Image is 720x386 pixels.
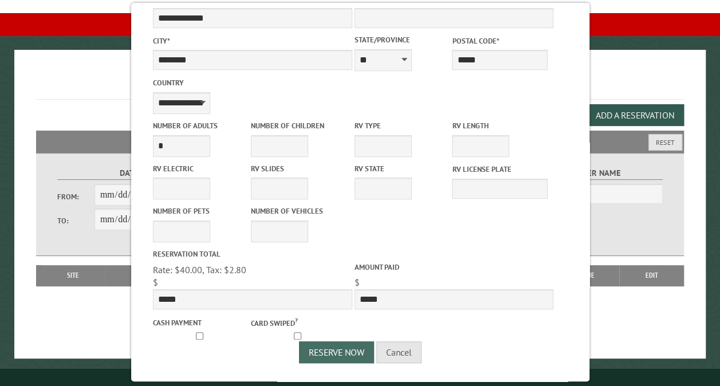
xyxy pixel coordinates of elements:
label: RV State [354,163,450,174]
label: Country [152,77,352,88]
label: RV Slides [250,163,346,174]
a: ? [294,316,297,324]
button: Cancel [376,341,422,363]
label: Card swiped [250,316,346,328]
label: RV Electric [152,163,248,174]
label: Cash payment [152,317,248,328]
label: Number of Adults [152,120,248,131]
label: City [152,36,352,46]
label: Amount paid [354,262,553,273]
label: To: [57,215,95,226]
button: Reset [648,134,682,151]
label: Number of Pets [152,206,248,216]
button: Reserve Now [299,341,374,363]
th: Dates [105,265,187,286]
span: $ [354,277,359,288]
label: Reservation Total [152,249,352,259]
label: RV Type [354,120,450,131]
label: Number of Vehicles [250,206,346,216]
h1: Reservations [36,68,684,100]
label: RV Length [452,120,548,131]
th: Edit [619,265,684,286]
label: Number of Children [250,120,346,131]
h2: Filters [36,131,684,152]
label: From: [57,191,95,202]
label: State/Province [354,34,450,45]
span: Rate: $40.00, Tax: $2.80 [152,264,246,275]
button: Add a Reservation [586,104,684,126]
label: RV License Plate [452,164,548,175]
th: Site [42,265,105,286]
label: Dates [57,167,206,180]
span: $ [152,277,158,288]
label: Postal Code [452,36,548,46]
